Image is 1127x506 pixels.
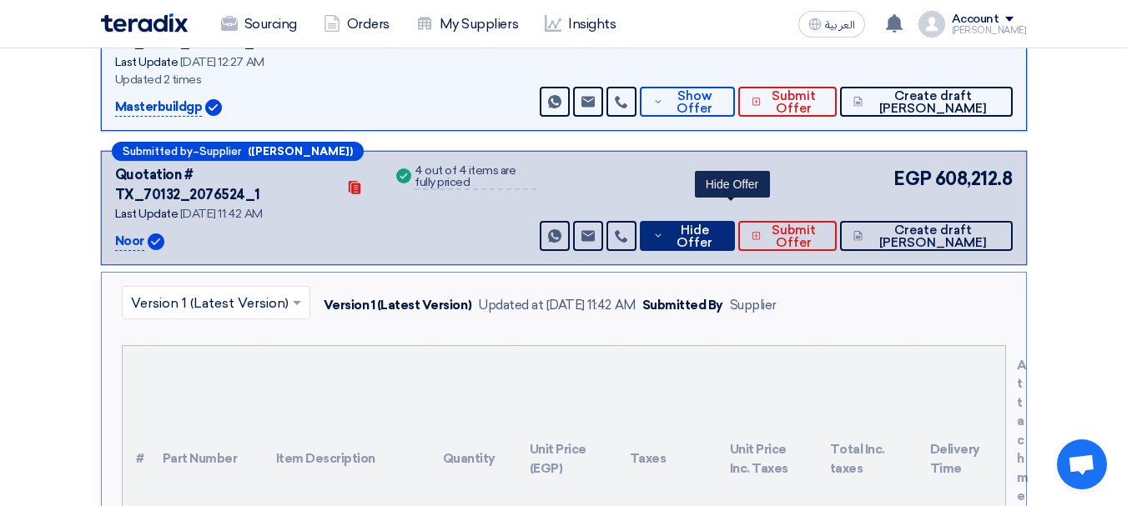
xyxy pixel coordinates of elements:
[667,224,721,249] span: Hide Offer
[765,224,823,249] span: Submit Offer
[738,221,837,251] button: Submit Offer
[1057,439,1107,489] a: Open chat
[148,233,164,250] img: Verified Account
[115,55,179,69] span: Last Update
[840,87,1013,117] button: Create draft [PERSON_NAME]
[952,26,1027,35] div: [PERSON_NAME]
[101,13,188,33] img: Teradix logo
[112,142,364,161] div: –
[867,224,999,249] span: Create draft [PERSON_NAME]
[415,165,536,190] div: 4 out of 4 items are fully priced
[893,165,932,193] span: EGP
[123,146,193,157] span: Submitted by
[115,207,179,221] span: Last Update
[208,6,310,43] a: Sourcing
[730,296,777,315] div: Supplier
[765,90,823,115] span: Submit Offer
[248,146,353,157] b: ([PERSON_NAME])
[115,71,374,88] div: Updated 2 times
[324,296,472,315] div: Version 1 (Latest Version)
[642,296,723,315] div: Submitted By
[935,165,1013,193] span: 608,212.8
[115,98,203,118] p: Masterbuildgp
[531,6,629,43] a: Insights
[640,87,735,117] button: Show Offer
[180,207,263,221] span: [DATE] 11:42 AM
[738,87,837,117] button: Submit Offer
[403,6,531,43] a: My Suppliers
[180,55,264,69] span: [DATE] 12:27 AM
[640,221,735,251] button: Hide Offer
[115,165,337,205] div: Quotation # TX_70132_2076524_1
[205,99,222,116] img: Verified Account
[199,146,241,157] span: Supplier
[840,221,1013,251] button: Create draft [PERSON_NAME]
[310,6,403,43] a: Orders
[798,11,865,38] button: العربية
[695,171,770,198] div: Hide Offer
[825,19,855,31] span: العربية
[478,296,636,315] div: Updated at [DATE] 11:42 AM
[867,90,999,115] span: Create draft [PERSON_NAME]
[918,11,945,38] img: profile_test.png
[667,90,722,115] span: Show Offer
[115,232,144,252] p: Noor
[952,13,999,27] div: Account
